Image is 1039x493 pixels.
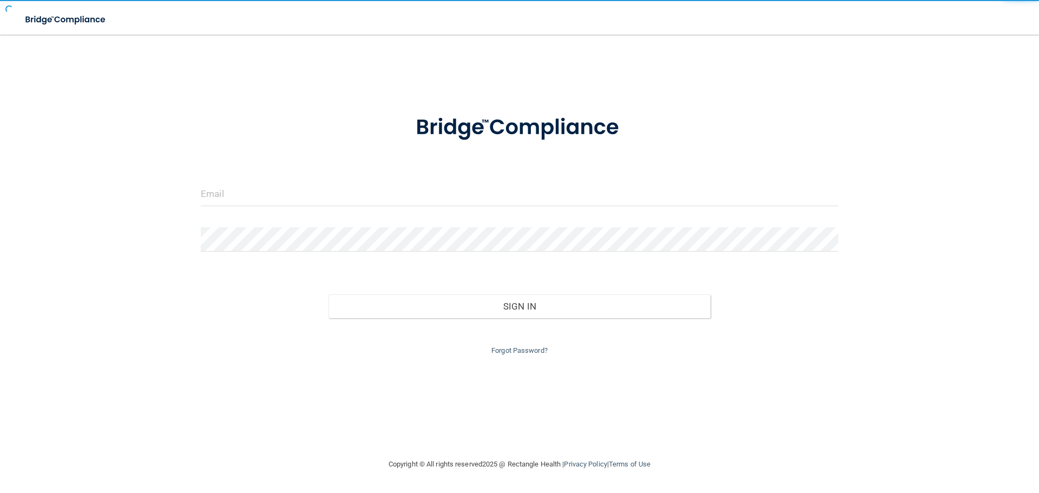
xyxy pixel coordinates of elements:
a: Terms of Use [609,460,650,468]
img: bridge_compliance_login_screen.278c3ca4.svg [393,100,646,156]
button: Sign In [328,294,711,318]
div: Copyright © All rights reserved 2025 @ Rectangle Health | | [322,447,717,482]
a: Forgot Password? [491,346,548,354]
img: bridge_compliance_login_screen.278c3ca4.svg [16,9,116,31]
a: Privacy Policy [564,460,607,468]
input: Email [201,182,838,206]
